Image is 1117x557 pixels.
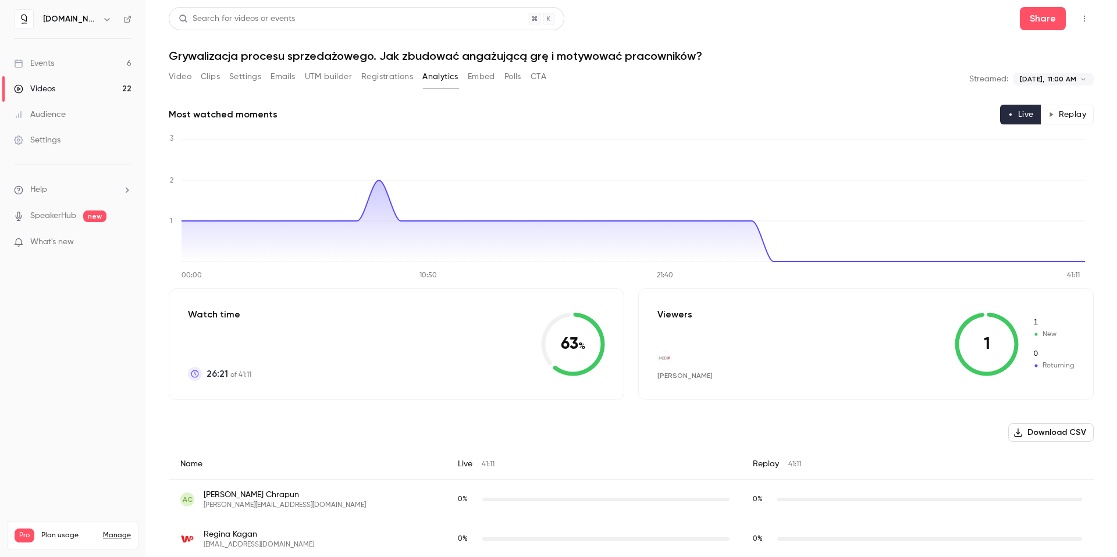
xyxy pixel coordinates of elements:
[43,13,98,25] h6: [DOMAIN_NAME]
[169,67,191,86] button: Video
[657,372,713,380] span: [PERSON_NAME]
[1041,105,1094,124] button: Replay
[201,67,220,86] button: Clips
[14,109,66,120] div: Audience
[30,210,76,222] a: SpeakerHub
[1033,360,1075,371] span: Returning
[169,480,1094,520] div: anna.chrapuneska@gmail.com
[1033,329,1075,340] span: New
[1033,349,1075,359] span: Returning
[182,272,202,279] tspan: 00:00
[271,67,295,86] button: Emails
[229,67,261,86] button: Settings
[179,13,295,25] div: Search for videos or events
[1000,105,1041,124] button: Live
[482,461,495,468] span: 41:11
[1067,272,1080,279] tspan: 41:11
[657,308,692,322] p: Viewers
[170,177,173,184] tspan: 2
[658,352,671,365] img: medif.com
[169,449,446,480] div: Name
[14,83,55,95] div: Videos
[14,58,54,69] div: Events
[422,67,458,86] button: Analytics
[169,49,1094,63] h1: Grywalizacja procesu sprzedażowego. Jak zbudować angażującą grę i motywować pracowników?
[504,67,521,86] button: Polls
[204,501,366,510] span: [PERSON_NAME][EMAIL_ADDRESS][DOMAIN_NAME]
[14,184,131,196] li: help-dropdown-opener
[468,67,495,86] button: Embed
[753,494,771,505] span: Replay watch time
[183,494,193,505] span: aC
[1033,317,1075,328] span: New
[170,135,173,142] tspan: 3
[1020,7,1066,30] button: Share
[1008,423,1094,442] button: Download CSV
[15,10,33,28] img: quico.io
[419,272,437,279] tspan: 10:50
[170,218,172,225] tspan: 1
[188,308,251,322] p: Watch time
[458,496,468,503] span: 0 %
[204,489,366,501] span: [PERSON_NAME] Chrapun
[30,184,47,196] span: Help
[753,534,771,544] span: Replay watch time
[458,535,468,542] span: 0 %
[753,496,763,503] span: 0 %
[204,540,314,549] span: [EMAIL_ADDRESS][DOMAIN_NAME]
[458,494,476,505] span: Live watch time
[83,210,106,222] span: new
[1020,74,1044,84] span: [DATE],
[1048,74,1076,84] span: 11:00 AM
[458,534,476,544] span: Live watch time
[657,272,673,279] tspan: 21:40
[15,529,34,542] span: Pro
[204,529,314,540] span: Regina Kagan
[753,535,763,542] span: 0 %
[180,532,194,546] img: wp.pl
[14,134,61,146] div: Settings
[207,367,228,381] span: 26:21
[103,531,131,540] a: Manage
[788,461,801,468] span: 41:11
[741,449,1094,480] div: Replay
[169,108,278,122] h2: Most watched moments
[207,367,251,381] p: of 41:11
[446,449,741,480] div: Live
[41,531,96,540] span: Plan usage
[969,73,1008,85] p: Streamed:
[305,67,352,86] button: UTM builder
[361,67,413,86] button: Registrations
[30,236,74,248] span: What's new
[531,67,546,86] button: CTA
[1075,9,1094,28] button: Top Bar Actions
